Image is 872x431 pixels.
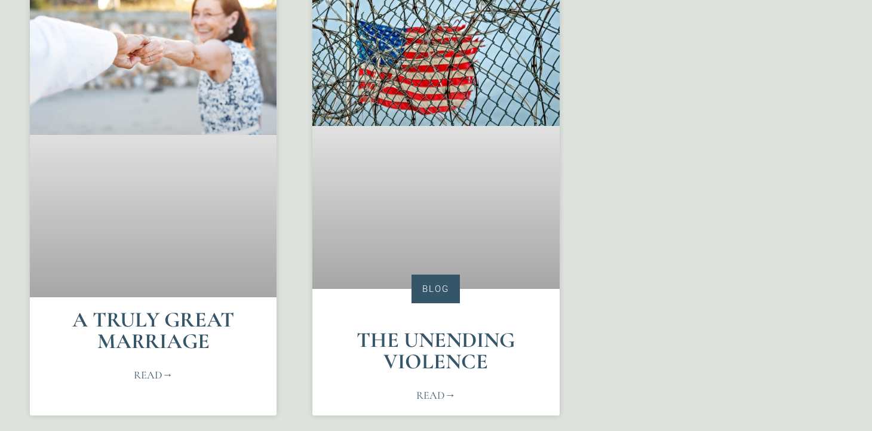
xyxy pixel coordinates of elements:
div: Blog [412,275,460,303]
a: Read more about A Truly Great Marriage [134,367,173,383]
a: The Unending Violence [357,327,515,374]
a: A Truly Great Marriage [72,307,234,354]
a: Read more about The Unending Violence [416,387,455,404]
